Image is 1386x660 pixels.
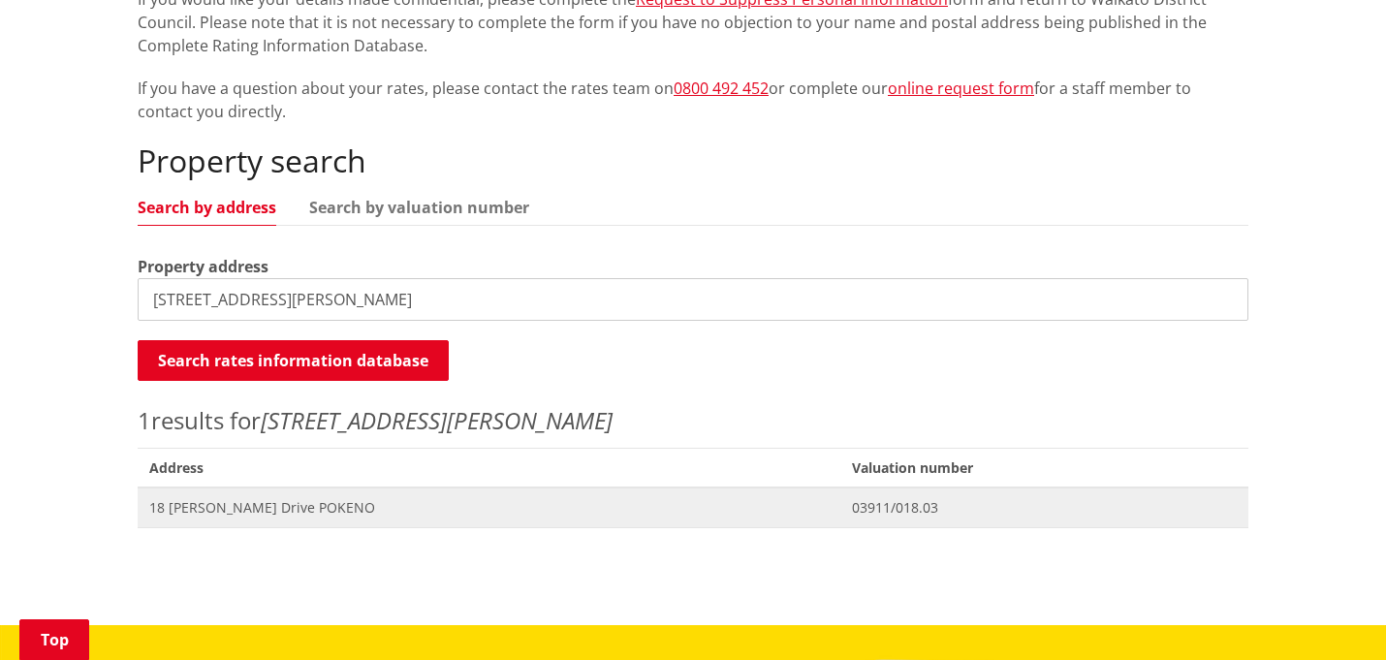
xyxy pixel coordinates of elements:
[19,619,89,660] a: Top
[138,77,1248,123] p: If you have a question about your rates, please contact the rates team on or complete our for a s...
[309,200,529,215] a: Search by valuation number
[138,200,276,215] a: Search by address
[149,498,829,518] span: 18 [PERSON_NAME] Drive POKENO
[674,78,769,99] a: 0800 492 452
[1297,579,1367,648] iframe: Messenger Launcher
[138,404,151,436] span: 1
[138,255,268,278] label: Property address
[138,448,840,487] span: Address
[138,487,1248,527] a: 18 [PERSON_NAME] Drive POKENO 03911/018.03
[261,404,613,436] em: [STREET_ADDRESS][PERSON_NAME]
[138,403,1248,438] p: results for
[138,142,1248,179] h2: Property search
[138,278,1248,321] input: e.g. Duke Street NGARUAWAHIA
[138,340,449,381] button: Search rates information database
[840,448,1248,487] span: Valuation number
[888,78,1034,99] a: online request form
[852,498,1237,518] span: 03911/018.03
